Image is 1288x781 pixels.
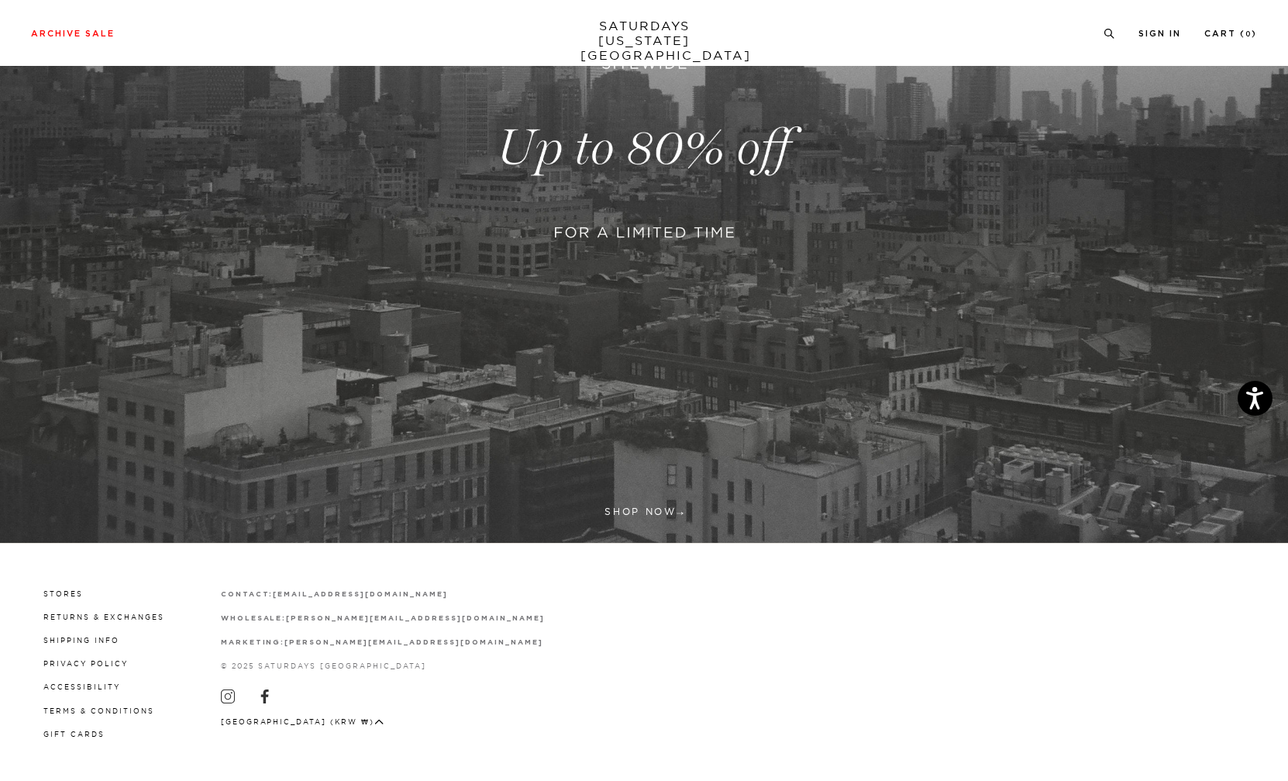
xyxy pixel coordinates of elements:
[273,591,447,598] strong: [EMAIL_ADDRESS][DOMAIN_NAME]
[221,615,287,622] strong: wholesale:
[221,660,545,672] p: © 2025 Saturdays [GEOGRAPHIC_DATA]
[284,638,542,646] a: [PERSON_NAME][EMAIL_ADDRESS][DOMAIN_NAME]
[1138,29,1181,38] a: Sign In
[1245,31,1252,38] small: 0
[43,683,120,691] a: Accessibility
[221,591,274,598] strong: contact:
[43,730,105,738] a: Gift Cards
[284,639,542,646] strong: [PERSON_NAME][EMAIL_ADDRESS][DOMAIN_NAME]
[43,636,119,644] a: Shipping Info
[221,639,285,646] strong: marketing:
[1204,29,1257,38] a: Cart (0)
[43,707,154,715] a: Terms & Conditions
[43,613,164,621] a: Returns & Exchanges
[273,589,447,598] a: [EMAIL_ADDRESS][DOMAIN_NAME]
[286,613,544,622] a: [PERSON_NAME][EMAIL_ADDRESS][DOMAIN_NAME]
[221,716,384,727] button: [GEOGRAPHIC_DATA] (KRW ₩)
[286,615,544,622] strong: [PERSON_NAME][EMAIL_ADDRESS][DOMAIN_NAME]
[31,29,115,38] a: Archive Sale
[580,19,708,63] a: SATURDAYS[US_STATE][GEOGRAPHIC_DATA]
[43,659,128,668] a: Privacy Policy
[43,589,83,598] a: Stores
